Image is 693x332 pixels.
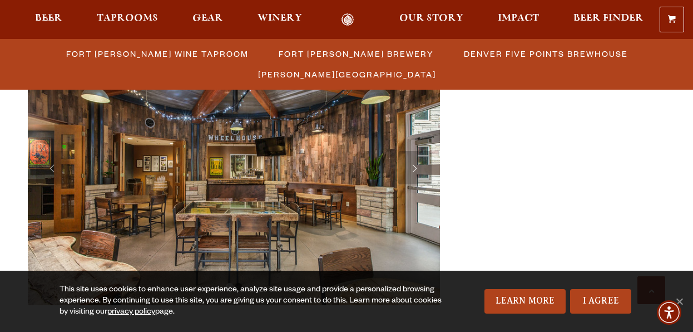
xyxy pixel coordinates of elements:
span: Gear [192,14,223,23]
a: Fort [PERSON_NAME] Wine Taproom [60,46,254,62]
a: Beer [28,13,70,26]
a: Taprooms [90,13,165,26]
span: Fort [PERSON_NAME] Brewery [279,46,434,62]
a: Beer Finder [566,13,651,26]
span: Our Story [399,14,463,23]
a: Winery [250,13,309,26]
a: Fort [PERSON_NAME] Brewery [272,46,439,62]
a: Impact [491,13,546,26]
a: Our Story [392,13,471,26]
a: Denver Five Points Brewhouse [457,46,633,62]
a: Previous [36,151,70,184]
a: [PERSON_NAME][GEOGRAPHIC_DATA] [251,66,442,82]
a: Learn More [484,289,566,314]
img: 53910864043_9243470bb9_c [28,30,440,305]
span: Taprooms [97,14,158,23]
div: Accessibility Menu [657,300,681,325]
span: Beer Finder [573,14,643,23]
span: Denver Five Points Brewhouse [464,46,628,62]
span: Impact [498,14,539,23]
span: [PERSON_NAME][GEOGRAPHIC_DATA] [258,66,436,82]
span: Beer [35,14,62,23]
span: Winery [258,14,302,23]
a: privacy policy [107,308,155,317]
a: Odell Home [327,13,369,26]
div: This site uses cookies to enhance user experience, analyze site usage and provide a personalized ... [60,285,442,318]
a: Next [398,151,432,184]
a: Gear [185,13,230,26]
a: I Agree [570,289,631,314]
span: Fort [PERSON_NAME] Wine Taproom [66,46,249,62]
